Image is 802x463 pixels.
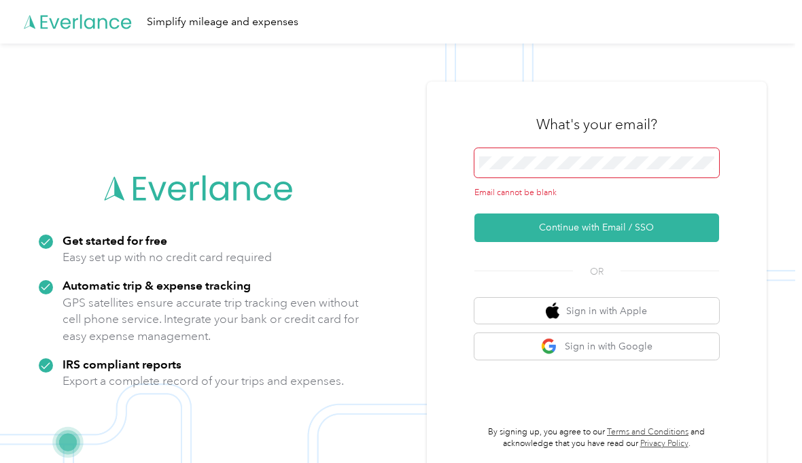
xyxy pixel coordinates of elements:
div: Email cannot be blank [474,187,719,199]
p: Easy set up with no credit card required [63,249,272,266]
button: apple logoSign in with Apple [474,298,719,324]
p: GPS satellites ensure accurate trip tracking even without cell phone service. Integrate your bank... [63,294,360,345]
a: Terms and Conditions [607,427,688,437]
img: google logo [541,338,558,355]
p: By signing up, you agree to our and acknowledge that you have read our . [474,426,719,450]
strong: Get started for free [63,233,167,247]
img: apple logo [546,303,559,320]
p: Export a complete record of your trips and expenses. [63,373,344,390]
strong: IRS compliant reports [63,357,181,371]
button: google logoSign in with Google [474,333,719,360]
div: Simplify mileage and expenses [147,14,298,31]
span: OR [573,264,621,279]
a: Privacy Policy [640,439,688,449]
button: Continue with Email / SSO [474,213,719,242]
h3: What's your email? [536,115,657,134]
strong: Automatic trip & expense tracking [63,278,251,292]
